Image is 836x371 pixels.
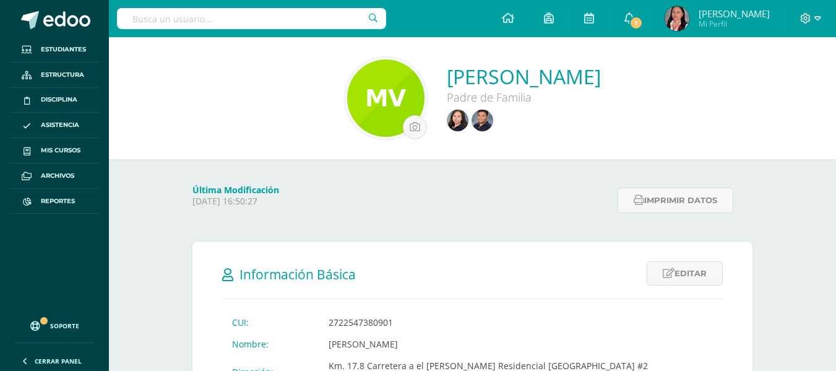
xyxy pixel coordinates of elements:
[41,45,86,55] span: Estudiantes
[41,120,79,130] span: Asistencia
[41,196,75,206] span: Reportes
[10,113,99,138] a: Asistencia
[50,321,79,330] span: Soporte
[647,261,723,286] a: Editar
[10,88,99,113] a: Disciplina
[319,333,723,355] td: [PERSON_NAME]
[35,357,82,365] span: Cerrar panel
[10,63,99,88] a: Estructura
[319,312,723,333] td: 2722547380901
[222,312,319,333] td: CUI:
[447,90,601,105] div: Padre de Familia
[447,63,601,90] a: [PERSON_NAME]
[15,309,94,339] a: Soporte
[447,110,468,131] img: d33f8bf140fb15146ded638d8c0a5e4f.png
[239,266,356,283] span: Información Básica
[41,95,77,105] span: Disciplina
[618,188,733,213] button: Imprimir datos
[41,146,80,155] span: Mis cursos
[347,59,424,137] img: 52d5ee5a989c47716923a9c077a5828d.png
[699,7,770,20] span: [PERSON_NAME]
[10,164,99,189] a: Archivos
[192,184,610,196] h4: Última Modificación
[472,110,493,131] img: 6b579fcfeff081db64f5955e4d0d11fd.png
[629,16,643,30] span: 1
[222,333,319,355] td: Nombre:
[41,70,84,80] span: Estructura
[117,8,386,29] input: Busca un usuario...
[10,189,99,214] a: Reportes
[41,171,74,181] span: Archivos
[10,37,99,63] a: Estudiantes
[699,19,770,29] span: Mi Perfil
[192,196,610,207] p: [DATE] 16:50:27
[665,6,689,31] img: 316256233fc5d05bd520c6ab6e96bb4a.png
[10,138,99,164] a: Mis cursos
